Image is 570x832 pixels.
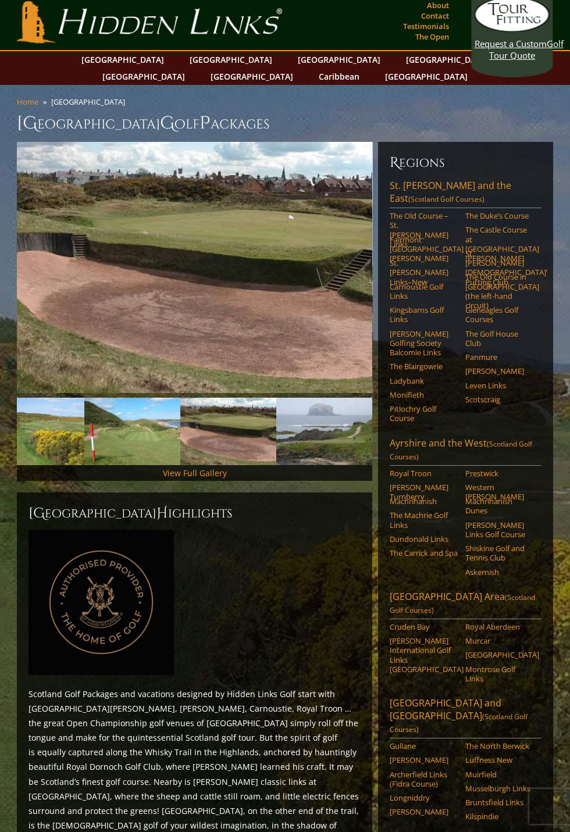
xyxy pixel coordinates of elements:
[390,179,541,208] a: St. [PERSON_NAME] and the East(Scotland Golf Courses)
[390,755,458,765] a: [PERSON_NAME]
[465,366,533,376] a: [PERSON_NAME]
[465,520,533,540] a: [PERSON_NAME] Links Golf Course
[390,390,458,399] a: Monifieth
[163,467,227,479] a: View Full Gallery
[390,258,458,287] a: St. [PERSON_NAME] Links–New
[390,211,458,249] a: The Old Course – St. [PERSON_NAME] Links
[465,622,533,631] a: Royal Aberdeen
[390,483,458,502] a: [PERSON_NAME] Turnberry
[390,590,541,619] a: [GEOGRAPHIC_DATA] Area(Scotland Golf Courses)
[465,305,533,324] a: Gleneagles Golf Courses
[184,51,278,68] a: [GEOGRAPHIC_DATA]
[465,211,533,220] a: The Duke’s Course
[205,68,299,85] a: [GEOGRAPHIC_DATA]
[465,755,533,765] a: Luffness New
[412,28,452,45] a: The Open
[465,352,533,362] a: Panmure
[465,784,533,793] a: Musselburgh Links
[408,194,484,204] span: (Scotland Golf Courses)
[390,622,458,631] a: Cruden Bay
[390,469,458,478] a: Royal Troon
[390,793,458,802] a: Longniddry
[390,741,458,751] a: Gullane
[390,153,541,172] h6: Regions
[390,376,458,385] a: Ladybank
[465,272,533,310] a: The Old Course in [GEOGRAPHIC_DATA] (the left-hand circuit)
[465,381,533,390] a: Leven Links
[465,483,533,502] a: Western [PERSON_NAME]
[390,282,458,301] a: Carnoustie Golf Links
[465,329,533,348] a: The Golf House Club
[465,812,533,821] a: Kilspindie
[97,68,191,85] a: [GEOGRAPHIC_DATA]
[390,437,541,466] a: Ayrshire and the West(Scotland Golf Courses)
[465,567,533,577] a: Askernish
[475,38,547,49] span: Request a Custom
[390,548,458,558] a: The Carrick and Spa
[390,636,458,674] a: [PERSON_NAME] International Golf Links [GEOGRAPHIC_DATA]
[28,504,361,523] h2: [GEOGRAPHIC_DATA] ighlights
[390,305,458,324] a: Kingsbarns Golf Links
[465,249,533,287] a: St. [PERSON_NAME] [DEMOGRAPHIC_DATA]’ Putting Club
[465,741,533,751] a: The North Berwick
[465,544,533,563] a: Shiskine Golf and Tennis Club
[465,798,533,807] a: Bruntsfield Links
[390,697,541,738] a: [GEOGRAPHIC_DATA] and [GEOGRAPHIC_DATA](Scotland Golf Courses)
[156,504,168,523] span: H
[465,395,533,404] a: Scotscraig
[390,770,458,789] a: Archerfield Links (Fidra Course)
[390,404,458,423] a: Pitlochry Golf Course
[390,329,458,358] a: [PERSON_NAME] Golfing Society Balcomie Links
[465,636,533,645] a: Murcar
[465,770,533,779] a: Muirfield
[400,51,494,68] a: [GEOGRAPHIC_DATA]
[390,534,458,544] a: Dundonald Links
[390,592,535,615] span: (Scotland Golf Courses)
[390,362,458,371] a: The Blairgowrie
[390,807,458,816] a: [PERSON_NAME]
[313,68,365,85] a: Caribbean
[379,68,473,85] a: [GEOGRAPHIC_DATA]
[390,235,458,263] a: Fairmont [GEOGRAPHIC_DATA][PERSON_NAME]
[17,97,38,107] a: Home
[17,112,553,135] h1: [GEOGRAPHIC_DATA] olf ackages
[199,112,211,135] span: P
[465,650,533,659] a: [GEOGRAPHIC_DATA]
[465,665,533,684] a: Montrose Golf Links
[76,51,170,68] a: [GEOGRAPHIC_DATA]
[465,469,533,478] a: Prestwick
[51,97,130,107] li: [GEOGRAPHIC_DATA]
[400,18,452,34] a: Testimonials
[160,112,174,135] span: G
[465,497,533,516] a: Machrihanish Dunes
[465,225,533,263] a: The Castle Course at [GEOGRAPHIC_DATA][PERSON_NAME]
[418,8,452,24] a: Contact
[390,439,532,462] span: (Scotland Golf Courses)
[292,51,386,68] a: [GEOGRAPHIC_DATA]
[390,510,458,530] a: The Machrie Golf Links
[390,497,458,506] a: Machrihanish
